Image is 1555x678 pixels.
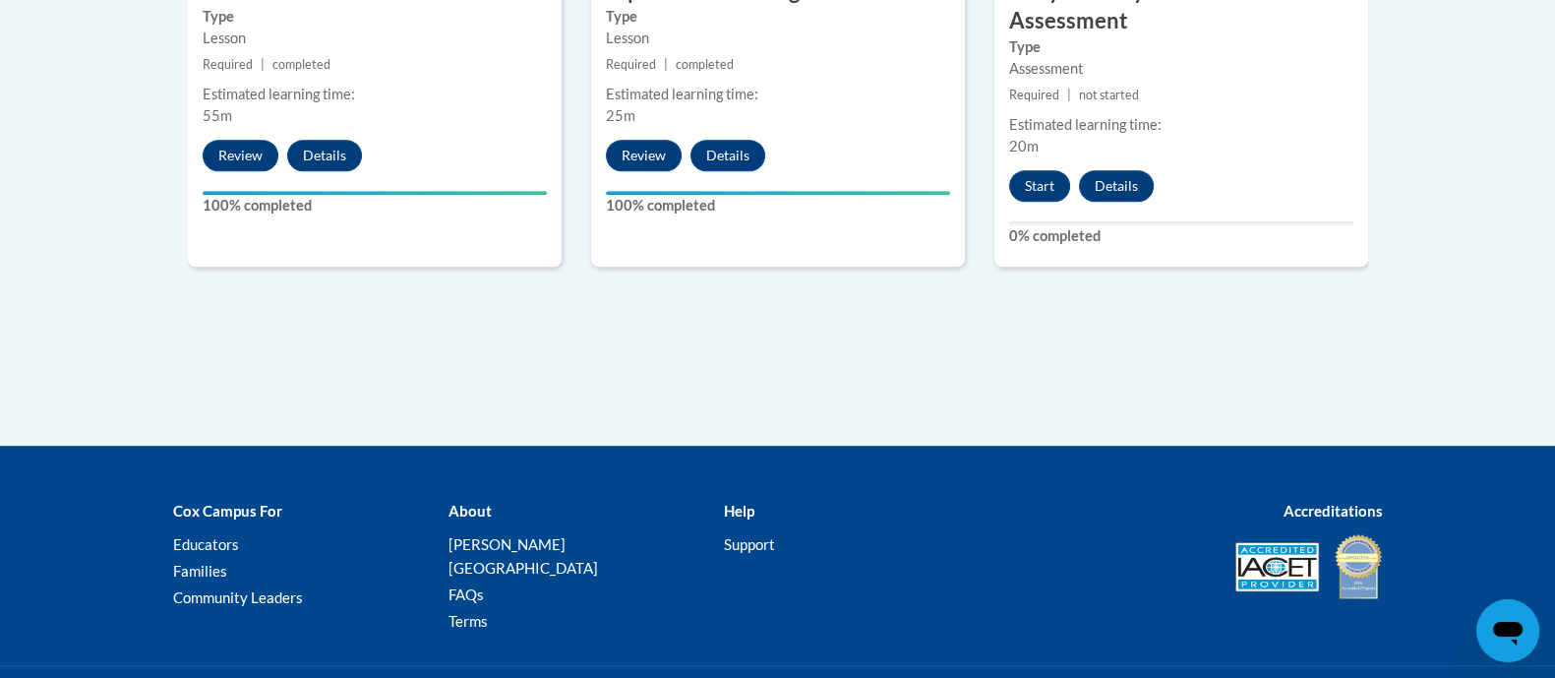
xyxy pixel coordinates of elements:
[606,6,950,28] label: Type
[1009,58,1353,80] div: Assessment
[448,502,491,520] b: About
[203,195,547,216] label: 100% completed
[272,57,330,72] span: completed
[203,28,547,49] div: Lesson
[203,6,547,28] label: Type
[1009,88,1059,102] span: Required
[448,586,483,603] a: FAQs
[1284,502,1383,520] b: Accreditations
[173,502,282,520] b: Cox Campus For
[448,612,487,630] a: Terms
[1009,225,1353,247] label: 0% completed
[606,195,950,216] label: 100% completed
[203,140,278,171] button: Review
[1079,88,1139,102] span: not started
[1079,170,1154,202] button: Details
[690,140,765,171] button: Details
[1009,138,1039,154] span: 20m
[173,588,303,606] a: Community Leaders
[664,57,668,72] span: |
[1009,114,1353,136] div: Estimated learning time:
[1476,599,1539,662] iframe: Button to launch messaging window
[676,57,734,72] span: completed
[261,57,265,72] span: |
[203,57,253,72] span: Required
[173,535,239,553] a: Educators
[448,535,597,577] a: [PERSON_NAME][GEOGRAPHIC_DATA]
[606,84,950,105] div: Estimated learning time:
[1334,532,1383,601] img: IDA® Accredited
[606,140,682,171] button: Review
[723,535,774,553] a: Support
[203,191,547,195] div: Your progress
[1009,36,1353,58] label: Type
[606,57,656,72] span: Required
[1009,170,1070,202] button: Start
[723,502,753,520] b: Help
[606,191,950,195] div: Your progress
[203,84,547,105] div: Estimated learning time:
[1067,88,1071,102] span: |
[1235,542,1319,591] img: Accredited IACET® Provider
[203,107,232,124] span: 55m
[606,107,635,124] span: 25m
[606,28,950,49] div: Lesson
[287,140,362,171] button: Details
[173,562,227,580] a: Families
